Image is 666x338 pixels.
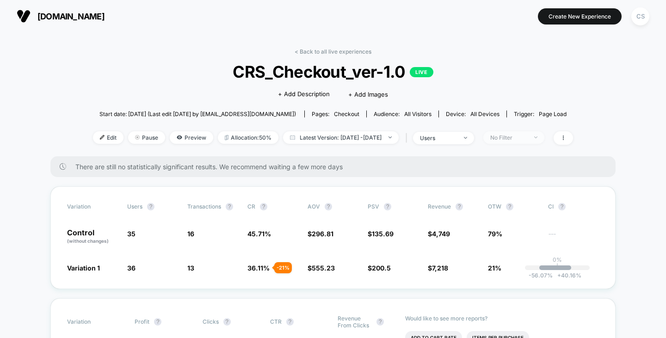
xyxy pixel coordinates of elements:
[553,256,562,263] p: 0%
[312,264,335,272] span: 555.23
[154,318,161,326] button: ?
[629,7,652,26] button: CS
[290,135,295,140] img: calendar
[270,318,282,325] span: CTR
[488,230,502,238] span: 79%
[420,135,457,141] div: users
[553,272,581,279] span: 40.16 %
[456,203,463,210] button: ?
[187,264,194,272] span: 13
[556,263,558,270] p: |
[99,111,296,117] span: Start date: [DATE] (Last edit [DATE] by [EMAIL_ADDRESS][DOMAIN_NAME])
[470,111,499,117] span: all devices
[308,203,320,210] span: AOV
[283,131,399,144] span: Latest Version: [DATE] - [DATE]
[428,203,451,210] span: Revenue
[376,318,384,326] button: ?
[226,203,233,210] button: ?
[506,203,513,210] button: ?
[247,264,270,272] span: 36.11 %
[37,12,105,21] span: [DOMAIN_NAME]
[514,111,567,117] div: Trigger:
[557,272,561,279] span: +
[312,111,359,117] div: Pages:
[308,230,333,238] span: $
[374,111,432,117] div: Audience:
[308,264,335,272] span: $
[67,203,118,210] span: Variation
[127,230,136,238] span: 35
[488,264,501,272] span: 21%
[325,203,332,210] button: ?
[410,67,433,77] p: LIVE
[135,318,149,325] span: Profit
[438,111,506,117] span: Device:
[274,262,292,273] div: - 21 %
[490,134,527,141] div: No Filter
[388,136,392,138] img: end
[247,230,271,238] span: 45.71 %
[117,62,549,81] span: CRS_Checkout_ver-1.0
[93,131,123,144] span: Edit
[405,315,599,322] p: Would like to see more reports?
[372,264,391,272] span: 200.5
[170,131,213,144] span: Preview
[312,230,333,238] span: 296.81
[368,230,394,238] span: $
[278,90,330,99] span: + Add Description
[338,315,372,329] span: Revenue From Clicks
[529,272,553,279] span: -56.07 %
[428,264,448,272] span: $
[464,137,467,139] img: end
[135,135,140,140] img: end
[187,203,221,210] span: Transactions
[67,229,118,245] p: Control
[432,264,448,272] span: 7,218
[548,231,599,245] span: ---
[14,9,107,24] button: [DOMAIN_NAME]
[187,230,194,238] span: 16
[372,230,394,238] span: 135.69
[334,111,359,117] span: checkout
[368,203,379,210] span: PSV
[225,135,228,140] img: rebalance
[428,230,450,238] span: $
[539,111,567,117] span: Page Load
[404,111,432,117] span: All Visitors
[348,91,388,98] span: + Add Images
[631,7,649,25] div: CS
[295,48,371,55] a: < Back to all live experiences
[127,264,136,272] span: 36
[147,203,154,210] button: ?
[203,318,219,325] span: Clicks
[534,136,537,138] img: end
[488,203,539,210] span: OTW
[218,131,278,144] span: Allocation: 50%
[384,203,391,210] button: ?
[260,203,267,210] button: ?
[75,163,597,171] span: There are still no statistically significant results. We recommend waiting a few more days
[403,131,413,145] span: |
[17,9,31,23] img: Visually logo
[67,238,109,244] span: (without changes)
[247,203,255,210] span: CR
[223,318,231,326] button: ?
[286,318,294,326] button: ?
[100,135,105,140] img: edit
[558,203,566,210] button: ?
[368,264,391,272] span: $
[432,230,450,238] span: 4,749
[128,131,165,144] span: Pause
[67,315,118,329] span: Variation
[127,203,142,210] span: users
[548,203,599,210] span: CI
[67,264,100,272] span: Variation 1
[538,8,622,25] button: Create New Experience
